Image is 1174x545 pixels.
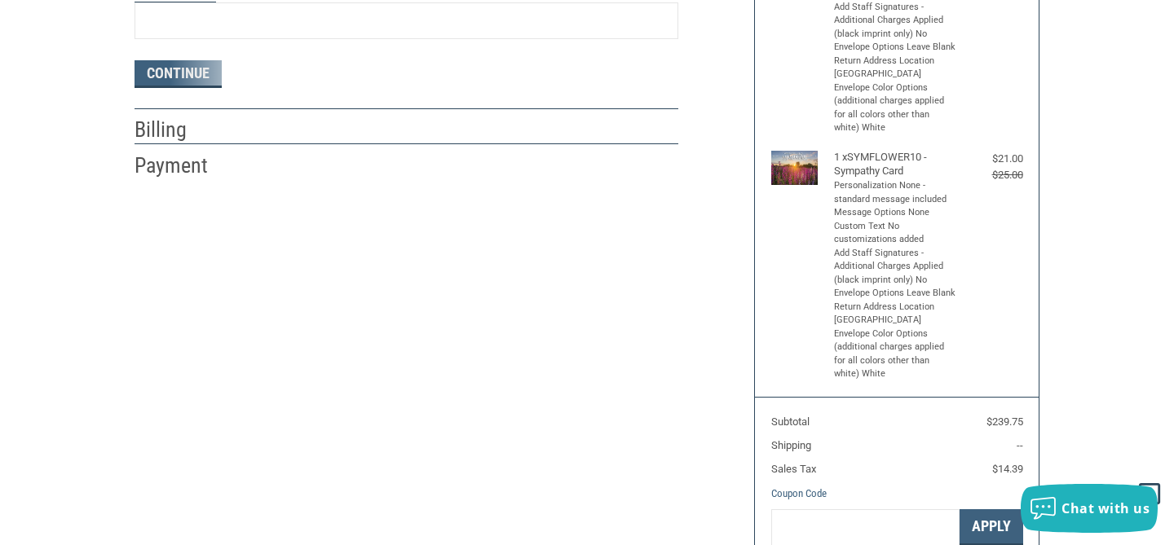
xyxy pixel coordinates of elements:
li: Message Options None [834,206,956,220]
li: Envelope Options Leave Blank [834,41,956,55]
span: $14.39 [992,463,1023,475]
button: Continue [135,60,222,88]
h2: Payment [135,152,230,179]
h4: 1 x SYMFLOWER10 - Sympathy Card [834,151,956,178]
button: Chat with us [1021,484,1158,533]
li: Personalization None - standard message included [834,179,956,206]
span: Chat with us [1061,499,1150,517]
span: -- [1017,439,1023,451]
li: Envelope Color Options (additional charges applied for all colors other than white) White [834,81,956,135]
span: Sales Tax [771,463,816,475]
li: Envelope Color Options (additional charges applied for all colors other than white) White [834,327,956,381]
li: Add Staff Signatures - Additional Charges Applied (black imprint only) No [834,247,956,288]
span: $239.75 [986,415,1023,428]
li: Return Address Location [GEOGRAPHIC_DATA] [834,301,956,327]
span: Subtotal [771,415,810,428]
li: Add Staff Signatures - Additional Charges Applied (black imprint only) No [834,1,956,42]
div: $21.00 [960,151,1022,167]
li: Envelope Options Leave Blank [834,287,956,301]
h2: Billing [135,116,230,143]
span: Shipping [771,439,811,451]
li: Custom Text No customizations added [834,220,956,247]
li: Return Address Location [GEOGRAPHIC_DATA] [834,55,956,81]
a: Coupon Code [771,487,827,499]
div: $25.00 [960,167,1022,183]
